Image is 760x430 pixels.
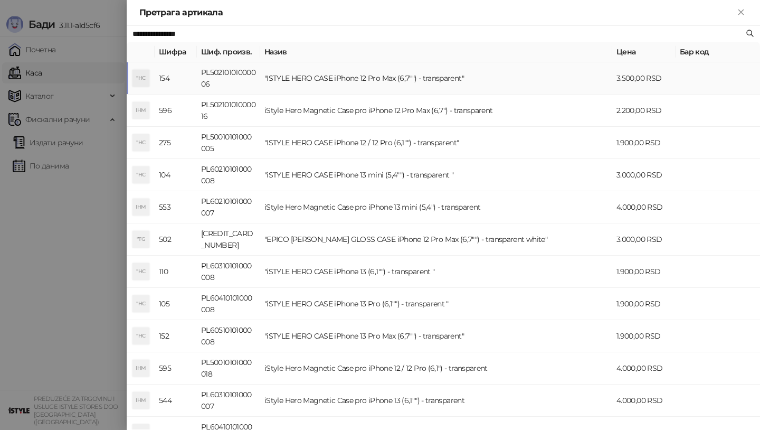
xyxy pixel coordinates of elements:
[260,159,612,191] td: "iSTYLE HERO CASE iPhone 13 mini (5,4"") - transparent "
[197,385,260,417] td: PL60310101000007
[155,95,197,127] td: 596
[612,320,676,352] td: 1.900,00 RSD
[260,127,612,159] td: "ISTYLE HERO CASE iPhone 12 / 12 Pro (6,1"") - transparent"
[197,127,260,159] td: PL50010101000005
[676,42,760,62] th: Бар код
[612,385,676,417] td: 4.000,00 RSD
[260,223,612,256] td: "EPICO [PERSON_NAME] GLOSS CASE iPhone 12 Pro Max (6,7"") - transparent white"
[197,42,260,62] th: Шиф. произв.
[132,295,149,312] div: "HC
[612,127,676,159] td: 1.900,00 RSD
[260,62,612,95] td: "ISTYLE HERO CASE iPhone 12 Pro Max (6,7"") - transparent"
[155,352,197,385] td: 595
[612,288,676,320] td: 1.900,00 RSD
[155,127,197,159] td: 275
[612,223,676,256] td: 3.000,00 RSD
[260,191,612,223] td: iStyle Hero Magnetic Case pro iPhone 13 mini (5,4") - transparent
[132,392,149,409] div: IHM
[260,256,612,288] td: "iSTYLE HERO CASE iPhone 13 (6,1"") - transparent "
[612,191,676,223] td: 4.000,00 RSD
[197,223,260,256] td: [CREDIT_CARD_NUMBER]
[132,360,149,377] div: IHM
[260,385,612,417] td: iStyle Hero Magnetic Case pro iPhone 13 (6,1"") - transparent
[197,352,260,385] td: PL50010101000018
[155,256,197,288] td: 110
[197,191,260,223] td: PL60210101000007
[155,42,197,62] th: Шифра
[132,166,149,183] div: "HC
[155,288,197,320] td: 105
[260,320,612,352] td: "iSTYLE HERO CASE iPhone 13 Pro Max (6,7"") - transparent"
[132,231,149,248] div: "TG
[735,6,747,19] button: Close
[197,95,260,127] td: PL50210101000016
[612,352,676,385] td: 4.000,00 RSD
[260,288,612,320] td: "iSTYLE HERO CASE iPhone 13 Pro (6,1"") - transparent "
[260,42,612,62] th: Назив
[197,256,260,288] td: PL60310101000008
[132,70,149,87] div: "HC
[132,102,149,119] div: IHM
[612,256,676,288] td: 1.900,00 RSD
[612,95,676,127] td: 2.200,00 RSD
[155,385,197,417] td: 544
[612,62,676,95] td: 3.500,00 RSD
[197,320,260,352] td: PL60510101000008
[132,328,149,344] div: "HC
[612,159,676,191] td: 3.000,00 RSD
[155,62,197,95] td: 154
[612,42,676,62] th: Цена
[155,191,197,223] td: 553
[197,159,260,191] td: PL60210101000008
[132,134,149,151] div: "HC
[155,223,197,256] td: 502
[197,62,260,95] td: PL50210101000006
[155,159,197,191] td: 104
[155,320,197,352] td: 152
[132,199,149,216] div: IHM
[132,263,149,280] div: "HC
[260,352,612,385] td: iStyle Hero Magnetic Case pro iPhone 12 / 12 Pro (6,1") - transparent
[260,95,612,127] td: iStyle Hero Magnetic Case pro iPhone 12 Pro Max (6,7") - transparent
[139,6,735,19] div: Претрага артикала
[197,288,260,320] td: PL60410101000008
